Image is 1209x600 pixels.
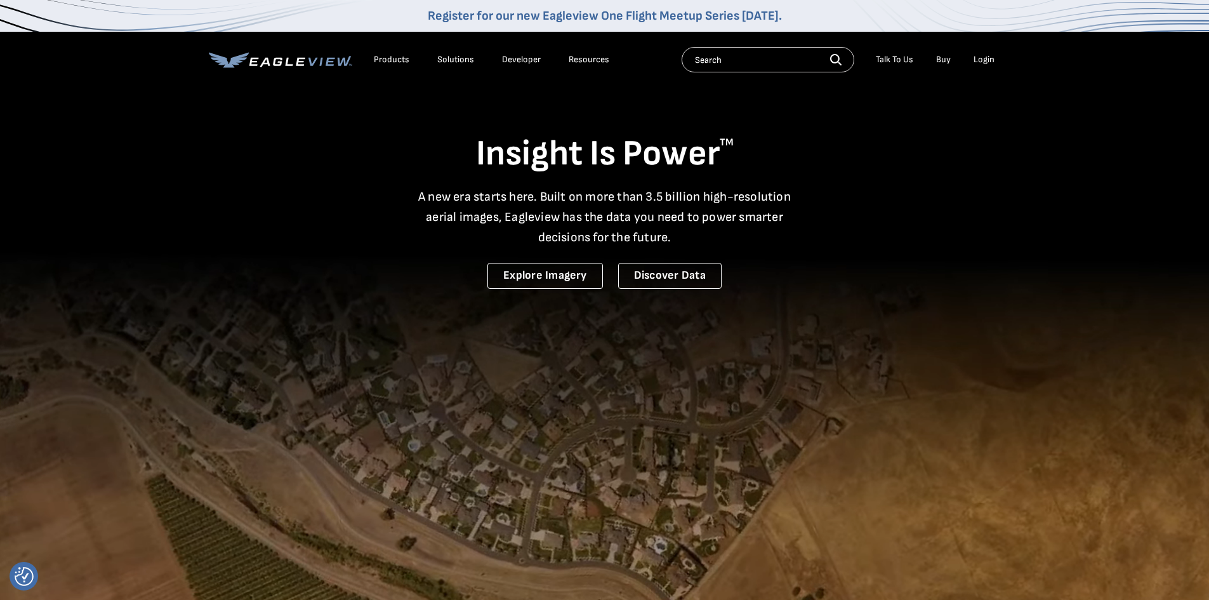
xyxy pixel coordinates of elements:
a: Discover Data [618,263,722,289]
button: Consent Preferences [15,567,34,586]
div: Resources [569,54,609,65]
h1: Insight Is Power [209,132,1001,177]
a: Buy [936,54,951,65]
input: Search [682,47,854,72]
div: Solutions [437,54,474,65]
div: Products [374,54,409,65]
p: A new era starts here. Built on more than 3.5 billion high-resolution aerial images, Eagleview ha... [411,187,799,248]
a: Developer [502,54,541,65]
sup: TM [720,137,734,149]
img: Revisit consent button [15,567,34,586]
div: Talk To Us [876,54,913,65]
a: Explore Imagery [487,263,603,289]
a: Register for our new Eagleview One Flight Meetup Series [DATE]. [428,8,782,23]
div: Login [974,54,994,65]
